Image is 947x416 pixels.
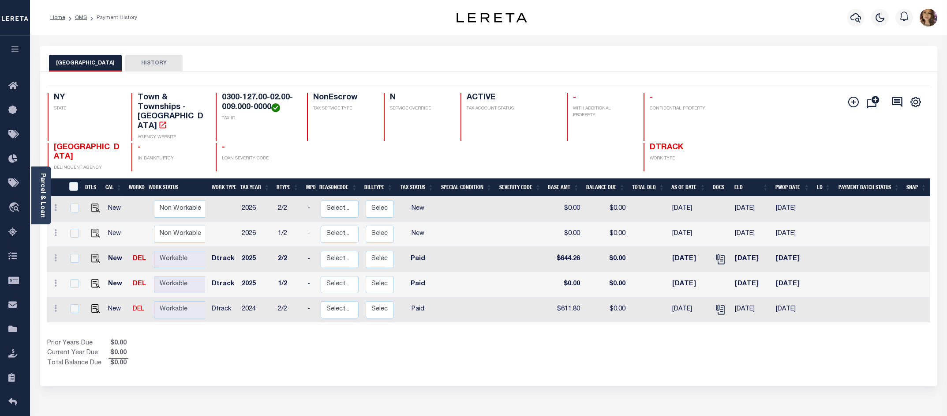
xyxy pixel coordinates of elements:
[222,155,296,162] p: LOAN SEVERITY CODE
[47,359,109,368] td: Total Balance Due
[772,178,813,197] th: PWOP Date: activate to sort column ascending
[222,93,296,112] h4: 0300-127.00-02.00-009.000-0000
[669,197,710,222] td: [DATE]
[208,247,238,272] td: Dtrack
[669,272,710,297] td: [DATE]
[138,155,205,162] p: IN BANKRUPTCY
[316,178,361,197] th: ReasonCode: activate to sort column ascending
[467,93,556,103] h4: ACTIVE
[573,106,633,119] p: WITH ADDITIONAL PROPERTY
[584,272,629,297] td: $0.00
[39,173,45,218] a: Parcel & Loan
[47,348,109,358] td: Current Year Due
[731,297,772,322] td: [DATE]
[105,222,129,247] td: New
[47,178,64,197] th: &nbsp;&nbsp;&nbsp;&nbsp;&nbsp;&nbsp;&nbsp;&nbsp;&nbsp;&nbsp;
[133,256,146,262] a: DEL
[397,222,438,247] td: New
[772,197,813,222] td: [DATE]
[544,178,583,197] th: Base Amt: activate to sort column ascending
[238,222,274,247] td: 2026
[545,222,583,247] td: $0.00
[109,339,128,348] span: $0.00
[467,106,556,112] p: TAX ACCOUNT STATUS
[650,94,653,102] span: -
[208,272,238,297] td: Dtrack
[772,272,813,297] td: [DATE]
[47,339,109,348] td: Prior Years Due
[650,155,717,162] p: WORK TYPE
[274,297,303,322] td: 2/2
[457,13,527,23] img: logo-dark.svg
[208,297,238,322] td: Dtrack
[396,178,437,197] th: Tax Status: activate to sort column ascending
[208,178,237,197] th: Work Type
[669,222,710,247] td: [DATE]
[49,55,122,72] button: [GEOGRAPHIC_DATA]
[54,106,121,112] p: STATE
[303,178,316,197] th: MPO
[584,297,629,322] td: $0.00
[390,106,450,112] p: SERVICE OVERRIDE
[222,115,296,122] p: TAX ID
[105,272,129,297] td: New
[669,247,710,272] td: [DATE]
[87,14,137,22] li: Payment History
[573,94,576,102] span: -
[583,178,629,197] th: Balance Due: activate to sort column ascending
[105,197,129,222] td: New
[397,247,438,272] td: Paid
[437,178,495,197] th: Special Condition: activate to sort column ascending
[731,222,772,247] td: [DATE]
[274,272,303,297] td: 1/2
[545,297,583,322] td: $611.80
[731,178,772,197] th: ELD: activate to sort column ascending
[313,93,373,103] h4: NonEscrow
[361,178,396,197] th: BillType: activate to sort column ascending
[304,247,317,272] td: -
[650,144,683,151] span: DTRACK
[903,178,930,197] th: SNAP: activate to sort column ascending
[584,197,629,222] td: $0.00
[304,197,317,222] td: -
[238,247,274,272] td: 2025
[133,306,144,312] a: DEL
[304,297,317,322] td: -
[54,165,121,171] p: DELINQUENT AGENCY
[273,178,302,197] th: RType: activate to sort column ascending
[390,93,450,103] h4: N
[629,178,668,197] th: Total DLQ: activate to sort column ascending
[238,272,274,297] td: 2025
[109,348,128,358] span: $0.00
[304,222,317,247] td: -
[668,178,709,197] th: As of Date: activate to sort column ascending
[772,247,813,272] td: [DATE]
[54,144,120,161] span: [GEOGRAPHIC_DATA]
[274,197,303,222] td: 2/2
[138,144,141,151] span: -
[222,144,225,151] span: -
[145,178,205,197] th: Work Status
[584,247,629,272] td: $0.00
[54,93,121,103] h4: NY
[772,222,813,247] td: [DATE]
[834,178,903,197] th: Payment Batch Status: activate to sort column ascending
[138,134,205,141] p: AGENCY WEBSITE
[397,197,438,222] td: New
[274,247,303,272] td: 2/2
[64,178,82,197] th: &nbsp;
[238,297,274,322] td: 2024
[731,272,772,297] td: [DATE]
[709,178,731,197] th: Docs
[102,178,125,197] th: CAL: activate to sort column ascending
[584,222,629,247] td: $0.00
[731,197,772,222] td: [DATE]
[397,272,438,297] td: Paid
[545,247,583,272] td: $644.26
[138,93,205,131] h4: Town & Townships - [GEOGRAPHIC_DATA]
[238,197,274,222] td: 2026
[82,178,102,197] th: DTLS
[304,272,317,297] td: -
[125,178,145,197] th: WorkQ
[50,15,65,20] a: Home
